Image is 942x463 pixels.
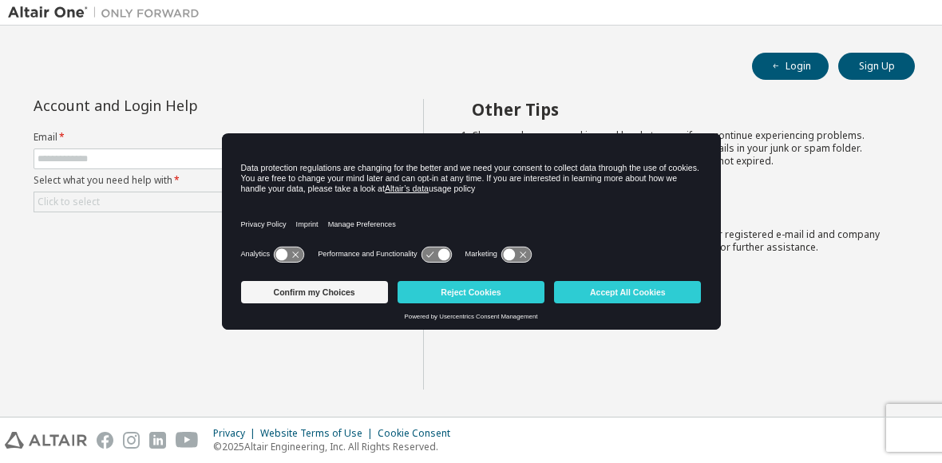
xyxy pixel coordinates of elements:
[838,53,915,80] button: Sign Up
[34,192,397,212] div: Click to select
[123,432,140,449] img: instagram.svg
[97,432,113,449] img: facebook.svg
[213,440,460,453] p: © 2025 Altair Engineering, Inc. All Rights Reserved.
[149,432,166,449] img: linkedin.svg
[752,53,829,80] button: Login
[260,427,378,440] div: Website Terms of Use
[34,174,398,187] label: Select what you need help with
[378,427,460,440] div: Cookie Consent
[472,228,880,254] span: with a brief description of the problem, your registered e-mail id and company details. Our suppo...
[34,131,398,144] label: Email
[213,427,260,440] div: Privacy
[34,99,325,112] div: Account and Login Help
[5,432,87,449] img: altair_logo.svg
[472,129,887,142] li: Clear your browser cookies and local storage, if you continue experiencing problems.
[176,432,199,449] img: youtube.svg
[8,5,208,21] img: Altair One
[38,196,100,208] div: Click to select
[472,99,887,120] h2: Other Tips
